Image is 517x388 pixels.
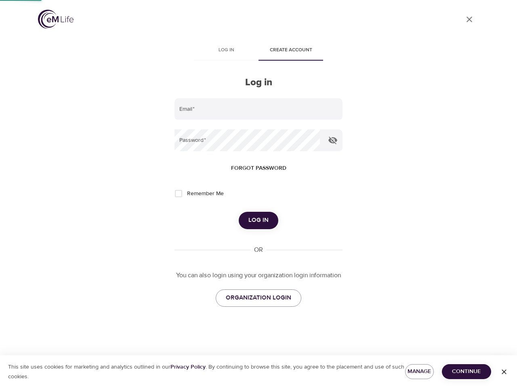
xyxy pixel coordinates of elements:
[216,289,301,306] a: ORGANIZATION LOGIN
[170,363,206,371] a: Privacy Policy
[248,215,269,226] span: Log in
[263,46,318,55] span: Create account
[239,212,278,229] button: Log in
[38,10,74,29] img: logo
[442,364,491,379] button: Continue
[228,161,290,176] button: Forgot password
[460,10,479,29] a: close
[174,77,343,89] h2: Log in
[412,367,427,377] span: Manage
[174,41,343,61] div: disabled tabs example
[199,46,254,55] span: Log in
[251,245,266,255] div: OR
[448,367,485,377] span: Continue
[231,163,286,173] span: Forgot password
[226,293,291,303] span: ORGANIZATION LOGIN
[187,190,224,198] span: Remember Me
[405,364,434,379] button: Manage
[174,271,343,280] p: You can also login using your organization login information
